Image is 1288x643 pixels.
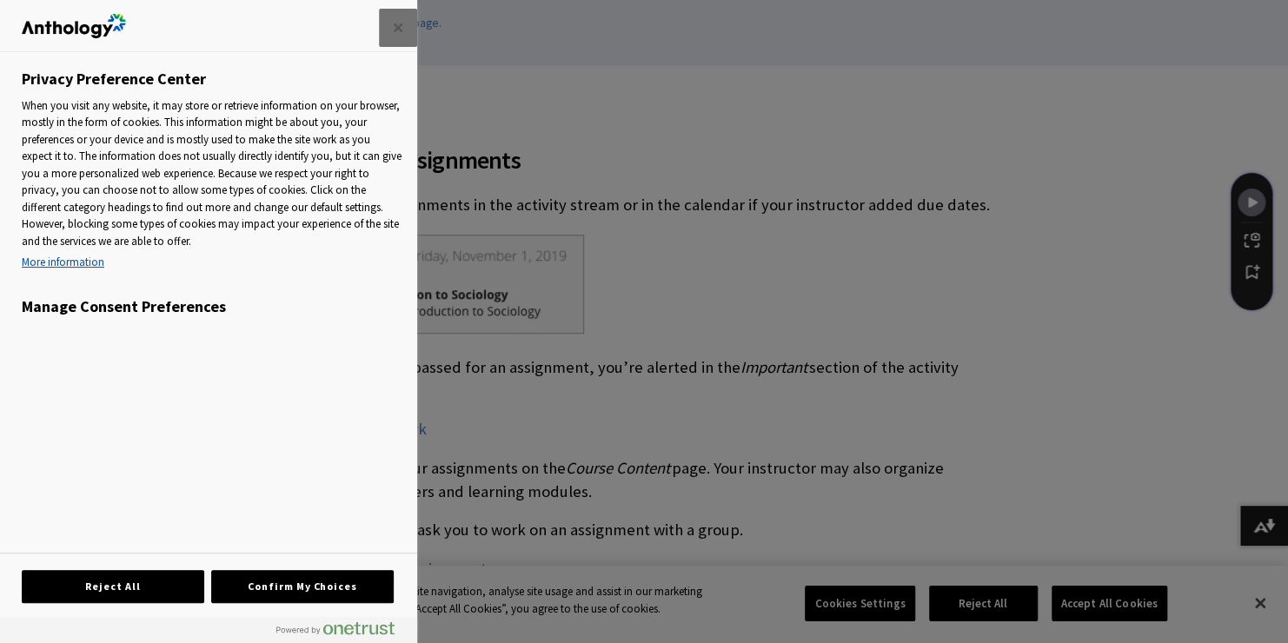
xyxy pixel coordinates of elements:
button: Confirm My Choices [211,570,394,603]
h3: Manage Consent Preferences [22,297,402,325]
button: Reject All [22,570,204,603]
button: Close [379,9,417,47]
h2: Privacy Preference Center [22,70,206,89]
a: More information about your privacy, opens in a new tab [22,254,402,271]
img: Company Logo [22,14,126,38]
div: Company Logo [22,9,126,43]
a: Powered by OneTrust Opens in a new Tab [276,621,408,643]
img: Powered by OneTrust Opens in a new Tab [276,621,395,635]
div: When you visit any website, it may store or retrieve information on your browser, mostly in the f... [22,97,402,275]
